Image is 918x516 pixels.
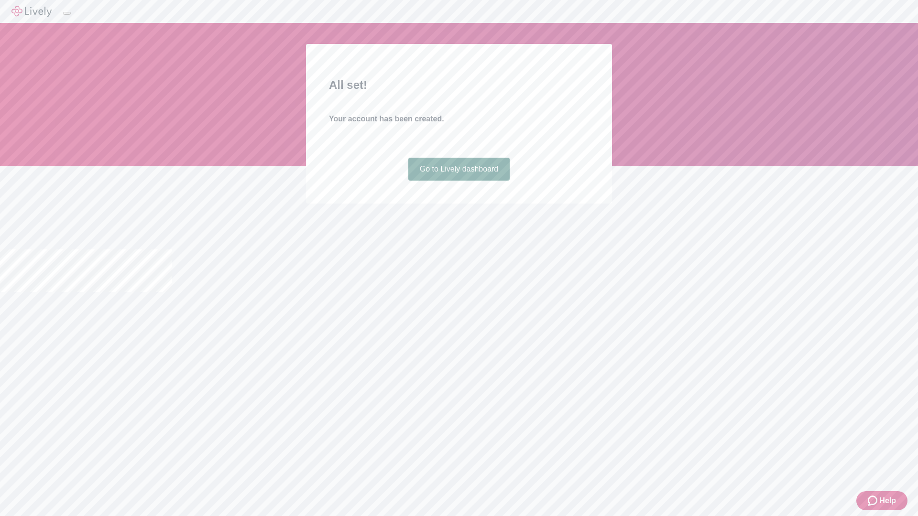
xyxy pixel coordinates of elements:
[329,76,589,94] h2: All set!
[408,158,510,181] a: Go to Lively dashboard
[879,495,896,506] span: Help
[856,491,907,510] button: Zendesk support iconHelp
[11,6,52,17] img: Lively
[868,495,879,506] svg: Zendesk support icon
[329,113,589,125] h4: Your account has been created.
[63,12,71,15] button: Log out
